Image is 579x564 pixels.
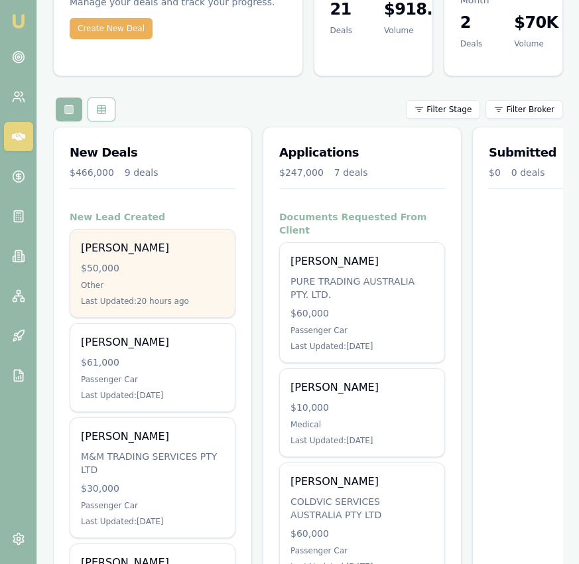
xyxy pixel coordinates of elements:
[81,240,224,256] div: [PERSON_NAME]
[290,253,434,269] div: [PERSON_NAME]
[70,210,235,224] h4: New Lead Created
[290,545,434,556] div: Passenger Car
[406,100,480,119] button: Filter Stage
[290,474,434,490] div: [PERSON_NAME]
[81,450,224,476] div: M&M TRADING SERVICES PTY LTD
[81,280,224,291] div: Other
[81,482,224,495] div: $30,000
[70,143,235,162] h3: New Deals
[514,38,558,49] div: Volume
[290,435,434,446] div: Last Updated: [DATE]
[81,500,224,511] div: Passenger Car
[279,166,324,179] div: $247,000
[514,12,558,33] h3: $70K
[426,104,472,115] span: Filter Stage
[81,356,224,369] div: $61,000
[290,275,434,301] div: PURE TRADING AUSTRALIA PTY. LTD.
[460,12,483,33] h3: 2
[290,527,434,540] div: $60,000
[506,104,554,115] span: Filter Broker
[279,143,445,162] h3: Applications
[330,25,353,36] div: Deals
[81,334,224,350] div: [PERSON_NAME]
[70,18,153,39] button: Create New Deal
[81,429,224,445] div: [PERSON_NAME]
[290,307,434,320] div: $60,000
[290,380,434,395] div: [PERSON_NAME]
[81,374,224,385] div: Passenger Car
[290,341,434,352] div: Last Updated: [DATE]
[485,100,563,119] button: Filter Broker
[290,401,434,414] div: $10,000
[290,419,434,430] div: Medical
[460,38,483,49] div: Deals
[81,261,224,275] div: $50,000
[290,325,434,336] div: Passenger Car
[279,210,445,237] h4: Documents Requested From Client
[334,166,368,179] div: 7 deals
[290,495,434,522] div: COLDVIC SERVICES AUSTRALIA PTY LTD
[384,25,455,36] div: Volume
[81,296,224,307] div: Last Updated: 20 hours ago
[81,516,224,527] div: Last Updated: [DATE]
[489,166,501,179] div: $0
[511,166,545,179] div: 0 deals
[11,13,27,29] img: emu-icon-u.png
[70,166,114,179] div: $466,000
[81,390,224,401] div: Last Updated: [DATE]
[125,166,159,179] div: 9 deals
